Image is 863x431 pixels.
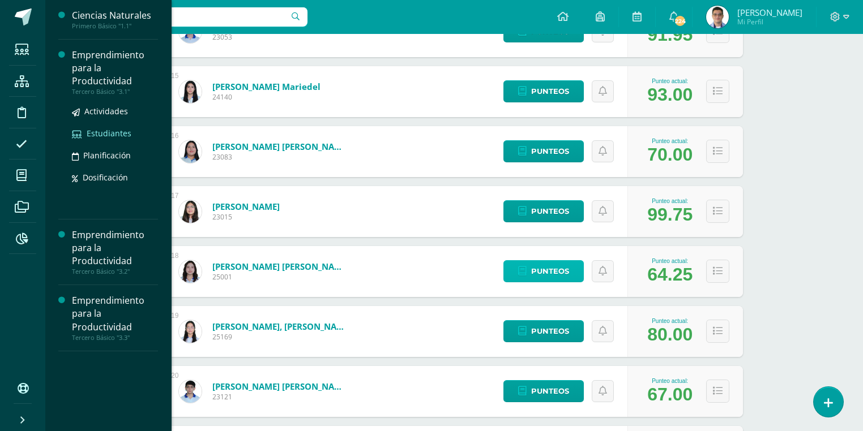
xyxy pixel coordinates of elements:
[72,268,158,275] div: Tercero Básico "3.2"
[72,149,158,162] a: Planificación
[503,200,584,222] a: Punteos
[531,321,569,342] span: Punteos
[72,9,158,22] div: Ciencias Naturales
[212,141,348,152] a: [PERSON_NAME] [PERSON_NAME]
[72,334,158,342] div: Tercero Básico "3.3"
[212,152,348,162] span: 23083
[503,320,584,342] a: Punteos
[179,320,202,343] img: 433b2ae2f42c1e0e003a97d40eedfa9c.png
[212,32,348,42] span: 23053
[212,321,348,332] a: [PERSON_NAME], [PERSON_NAME]
[674,15,686,27] span: 224
[647,144,693,165] div: 70.00
[503,140,584,162] a: Punteos
[212,212,280,222] span: 23015
[179,380,202,403] img: f45414b0af6fc536c13f7af85eeb8fd3.png
[72,171,158,184] a: Dosificación
[72,22,158,30] div: Primero Básico "1.1"
[171,252,178,260] div: 18
[531,261,569,282] span: Punteos
[72,105,158,118] a: Actividades
[737,17,802,27] span: Mi Perfil
[647,384,693,405] div: 67.00
[212,332,348,342] span: 25169
[706,6,729,28] img: af73b71652ad57d3cfb98d003decfcc7.png
[171,72,178,80] div: 15
[179,200,202,223] img: 650bd9f9edd58302306036356e83be82.png
[72,49,158,88] div: Emprendimiento para la Productividad
[212,261,348,272] a: [PERSON_NAME] [PERSON_NAME]
[647,318,693,324] div: Punteo actual:
[647,78,693,84] div: Punteo actual:
[72,229,158,268] div: Emprendimiento para la Productividad
[212,381,348,392] a: [PERSON_NAME] [PERSON_NAME]
[72,229,158,275] a: Emprendimiento para la ProductividadTercero Básico "3.2"
[53,7,307,27] input: Busca un usuario...
[171,192,178,200] div: 17
[647,138,693,144] div: Punteo actual:
[212,272,348,282] span: 25001
[171,312,178,320] div: 19
[737,7,802,18] span: [PERSON_NAME]
[212,392,348,402] span: 23121
[531,201,569,222] span: Punteos
[83,172,128,183] span: Dosificación
[531,141,569,162] span: Punteos
[72,294,158,341] a: Emprendimiento para la ProductividadTercero Básico "3.3"
[647,324,693,345] div: 80.00
[212,92,321,102] span: 24140
[212,81,321,92] a: [PERSON_NAME] Mariedel
[531,381,569,402] span: Punteos
[179,80,202,103] img: 37c7c0682c50941db6503d74941eeeb7.png
[83,150,131,161] span: Planificación
[72,88,158,96] div: Tercero Básico "3.1"
[179,260,202,283] img: 149789f0dc795fa24081fa49e0dfbab3.png
[503,380,584,402] a: Punteos
[84,106,128,117] span: Actividades
[647,264,693,285] div: 64.25
[647,24,693,45] div: 91.95
[212,201,280,212] a: [PERSON_NAME]
[531,81,569,102] span: Punteos
[647,204,693,225] div: 99.75
[72,9,158,30] a: Ciencias NaturalesPrimero Básico "1.1"
[87,128,131,139] span: Estudiantes
[503,260,584,282] a: Punteos
[72,49,158,96] a: Emprendimiento para la ProductividadTercero Básico "3.1"
[171,132,178,140] div: 16
[647,84,693,105] div: 93.00
[179,140,202,163] img: ddc67e3e482a7e83b6e57f2bb64e895f.png
[171,372,178,380] div: 20
[647,258,693,264] div: Punteo actual:
[503,80,584,102] a: Punteos
[72,294,158,333] div: Emprendimiento para la Productividad
[647,378,693,384] div: Punteo actual:
[647,198,693,204] div: Punteo actual:
[72,127,158,140] a: Estudiantes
